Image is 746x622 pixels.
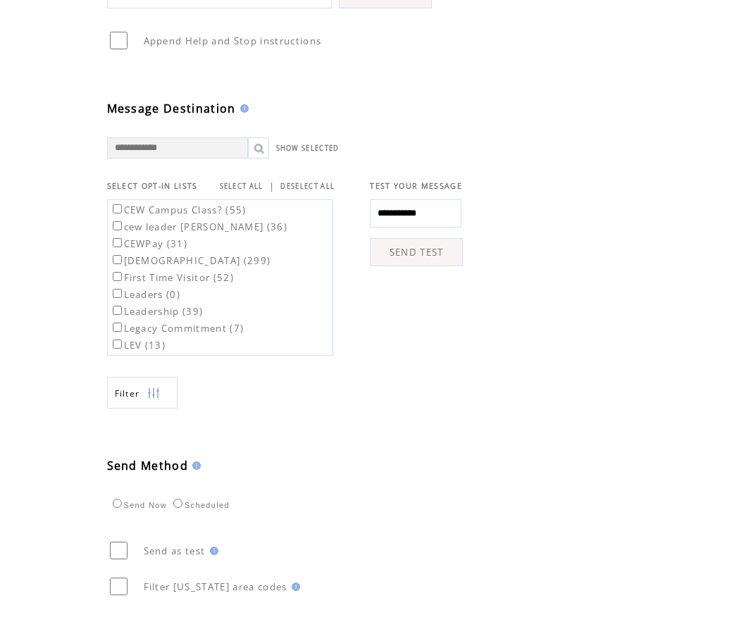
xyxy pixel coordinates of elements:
[113,306,122,315] input: Leadership (39)
[280,182,335,191] a: DESELECT ALL
[144,580,287,593] span: Filter [US_STATE] area codes
[109,501,167,509] label: Send Now
[113,289,122,298] input: Leaders (0)
[144,545,206,557] span: Send as test
[113,323,122,332] input: Legacy Commitment (7)
[236,104,249,113] img: help.gif
[110,254,271,267] label: [DEMOGRAPHIC_DATA] (299)
[110,271,235,284] label: First Time Visitor (52)
[110,237,188,250] label: CEWPay (31)
[370,238,463,266] a: SEND TEST
[220,182,263,191] a: SELECT ALL
[370,181,462,191] span: TEST YOUR MESSAGE
[269,180,275,192] span: |
[173,499,182,508] input: Scheduled
[113,221,122,230] input: cew leader [PERSON_NAME] (36)
[110,339,166,352] label: LEV (13)
[110,288,181,301] label: Leaders (0)
[110,305,204,318] label: Leadership (39)
[115,387,140,399] span: Show filters
[147,378,160,409] img: filters.png
[206,547,218,555] img: help.gif
[107,458,189,473] span: Send Method
[107,377,178,409] a: Filter
[287,583,300,591] img: help.gif
[110,204,247,216] label: CEW Campus Class? (55)
[110,220,288,233] label: cew leader [PERSON_NAME] (36)
[113,340,122,349] input: LEV (13)
[188,461,201,470] img: help.gif
[113,499,122,508] input: Send Now
[113,204,122,213] input: CEW Campus Class? (55)
[144,35,322,47] span: Append Help and Stop instructions
[107,101,236,116] span: Message Destination
[113,272,122,281] input: First Time Visitor (52)
[107,181,198,191] span: SELECT OPT-IN LISTS
[113,238,122,247] input: CEWPay (31)
[276,144,340,153] a: SHOW SELECTED
[170,501,230,509] label: Scheduled
[110,322,244,335] label: Legacy Commitment (7)
[113,255,122,264] input: [DEMOGRAPHIC_DATA] (299)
